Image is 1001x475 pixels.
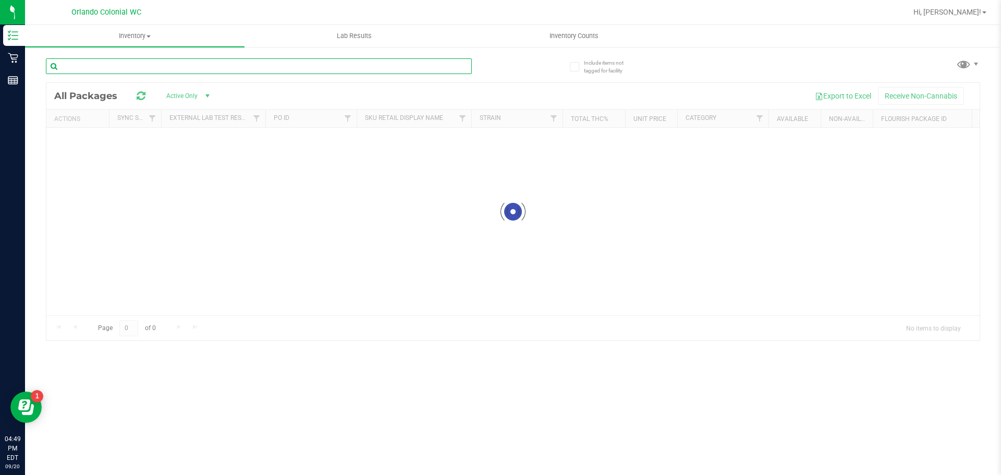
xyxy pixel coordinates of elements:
p: 09/20 [5,462,20,470]
inline-svg: Reports [8,75,18,86]
span: Lab Results [323,31,386,41]
p: 04:49 PM EDT [5,434,20,462]
a: Inventory Counts [464,25,683,47]
span: Include items not tagged for facility [584,59,636,75]
inline-svg: Retail [8,53,18,63]
iframe: Resource center [10,392,42,423]
span: Hi, [PERSON_NAME]! [913,8,981,16]
input: Search Package ID, Item Name, SKU, Lot or Part Number... [46,58,472,74]
span: Orlando Colonial WC [71,8,141,17]
span: Inventory Counts [535,31,613,41]
a: Inventory [25,25,245,47]
span: Inventory [25,31,245,41]
inline-svg: Inventory [8,30,18,41]
a: Lab Results [245,25,464,47]
iframe: Resource center unread badge [31,390,43,403]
